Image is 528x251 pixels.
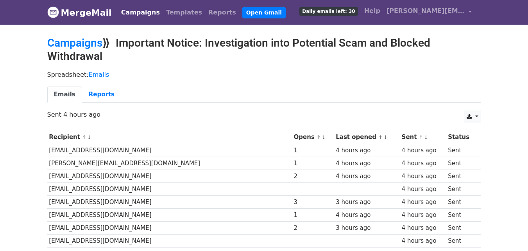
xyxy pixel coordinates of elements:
a: ↓ [424,134,428,140]
a: [PERSON_NAME][EMAIL_ADDRESS][PERSON_NAME][DOMAIN_NAME] [383,3,475,22]
td: [EMAIL_ADDRESS][DOMAIN_NAME] [47,196,292,209]
td: [EMAIL_ADDRESS][DOMAIN_NAME] [47,235,292,247]
p: Sent 4 hours ago [47,110,481,119]
td: Sent [446,222,476,235]
div: 4 hours ago [402,224,444,233]
div: 4 hours ago [336,146,398,155]
td: [EMAIL_ADDRESS][DOMAIN_NAME] [47,222,292,235]
div: 1 [294,146,332,155]
a: Emails [47,87,82,103]
a: ↑ [378,134,383,140]
h2: ⟫ Important Notice: Investigation into Potential Scam and Blocked Withdrawal [47,36,481,63]
td: [PERSON_NAME][EMAIL_ADDRESS][DOMAIN_NAME] [47,157,292,170]
div: 1 [294,159,332,168]
div: 1 [294,211,332,220]
div: 4 hours ago [402,159,444,168]
td: Sent [446,183,476,196]
img: MergeMail logo [47,6,59,18]
a: Reports [205,5,239,20]
th: Status [446,131,476,144]
div: 4 hours ago [336,211,398,220]
div: 4 hours ago [402,146,444,155]
div: 2 [294,172,332,181]
span: Daily emails left: 30 [299,7,358,16]
a: Campaigns [47,36,102,49]
a: Help [361,3,383,19]
div: 4 hours ago [402,198,444,207]
th: Last opened [334,131,399,144]
th: Opens [292,131,334,144]
td: Sent [446,157,476,170]
td: [EMAIL_ADDRESS][DOMAIN_NAME] [47,209,292,222]
div: 3 [294,198,332,207]
div: 4 hours ago [402,237,444,246]
a: Daily emails left: 30 [296,3,361,19]
div: 4 hours ago [402,185,444,194]
td: Sent [446,144,476,157]
div: 3 hours ago [336,198,398,207]
td: [EMAIL_ADDRESS][DOMAIN_NAME] [47,144,292,157]
div: 2 [294,224,332,233]
td: Sent [446,235,476,247]
a: Emails [89,71,109,78]
a: ↑ [82,134,86,140]
td: Sent [446,209,476,222]
a: Campaigns [118,5,163,20]
span: [PERSON_NAME][EMAIL_ADDRESS][PERSON_NAME][DOMAIN_NAME] [387,6,465,16]
a: Reports [82,87,121,103]
div: 3 hours ago [336,224,398,233]
td: Sent [446,170,476,182]
p: Spreadsheet: [47,70,481,79]
div: 4 hours ago [336,172,398,181]
div: 4 hours ago [402,211,444,220]
a: ↓ [87,134,91,140]
th: Recipient [47,131,292,144]
a: Templates [163,5,205,20]
td: [EMAIL_ADDRESS][DOMAIN_NAME] [47,170,292,182]
a: ↑ [419,134,423,140]
a: ↓ [322,134,326,140]
div: 4 hours ago [336,159,398,168]
td: Sent [446,196,476,209]
a: ↓ [383,134,388,140]
a: Open Gmail [242,7,286,18]
td: [EMAIL_ADDRESS][DOMAIN_NAME] [47,183,292,196]
a: MergeMail [47,4,112,21]
div: 4 hours ago [402,172,444,181]
th: Sent [400,131,446,144]
a: ↑ [317,134,321,140]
